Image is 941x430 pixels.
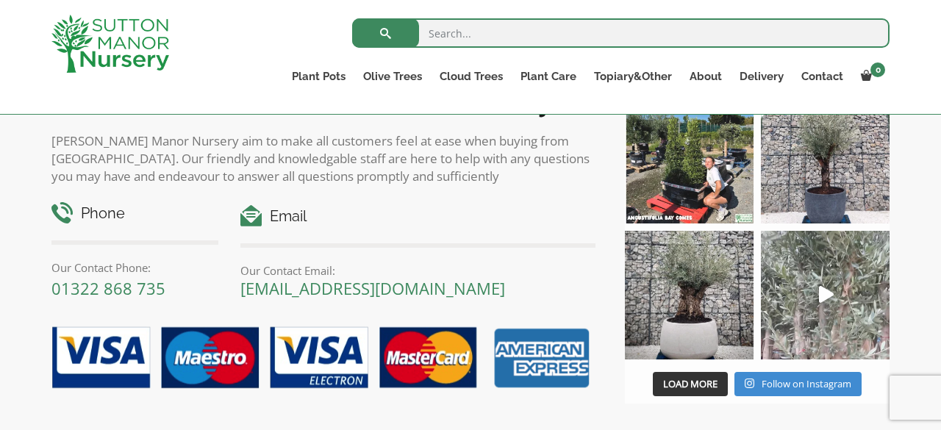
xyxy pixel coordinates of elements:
[761,95,890,223] img: A beautiful multi-stem Spanish Olive tree potted in our luxurious fibre clay pots 😍😍
[731,66,792,87] a: Delivery
[283,66,354,87] a: Plant Pots
[819,286,834,303] svg: Play
[625,95,754,223] img: Our elegant & picturesque Angustifolia Cones are an exquisite addition to your Bay Tree collectio...
[745,378,754,389] svg: Instagram
[51,259,218,276] p: Our Contact Phone:
[51,202,218,225] h4: Phone
[653,372,728,397] button: Load More
[240,205,595,228] h4: Email
[51,277,165,299] a: 01322 868 735
[352,18,890,48] input: Search...
[761,231,890,359] a: Play
[870,62,885,77] span: 0
[761,231,890,359] img: New arrivals Monday morning of beautiful olive trees 🤩🤩 The weather is beautiful this summer, gre...
[240,262,595,279] p: Our Contact Email:
[354,66,431,87] a: Olive Trees
[681,66,731,87] a: About
[240,277,505,299] a: [EMAIL_ADDRESS][DOMAIN_NAME]
[734,372,862,397] a: Instagram Follow on Instagram
[40,318,595,399] img: payment-options.png
[51,132,595,185] p: [PERSON_NAME] Manor Nursery aim to make all customers feel at ease when buying from [GEOGRAPHIC_D...
[431,66,512,87] a: Cloud Trees
[585,66,681,87] a: Topiary&Other
[147,86,552,117] b: [PERSON_NAME] Manor Nursery
[625,231,754,359] img: Check out this beauty we potted at our nursery today ❤️‍🔥 A huge, ancient gnarled Olive tree plan...
[51,86,595,117] h2: Contact
[852,66,890,87] a: 0
[762,377,851,390] span: Follow on Instagram
[51,15,169,73] img: logo
[792,66,852,87] a: Contact
[663,377,718,390] span: Load More
[512,66,585,87] a: Plant Care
